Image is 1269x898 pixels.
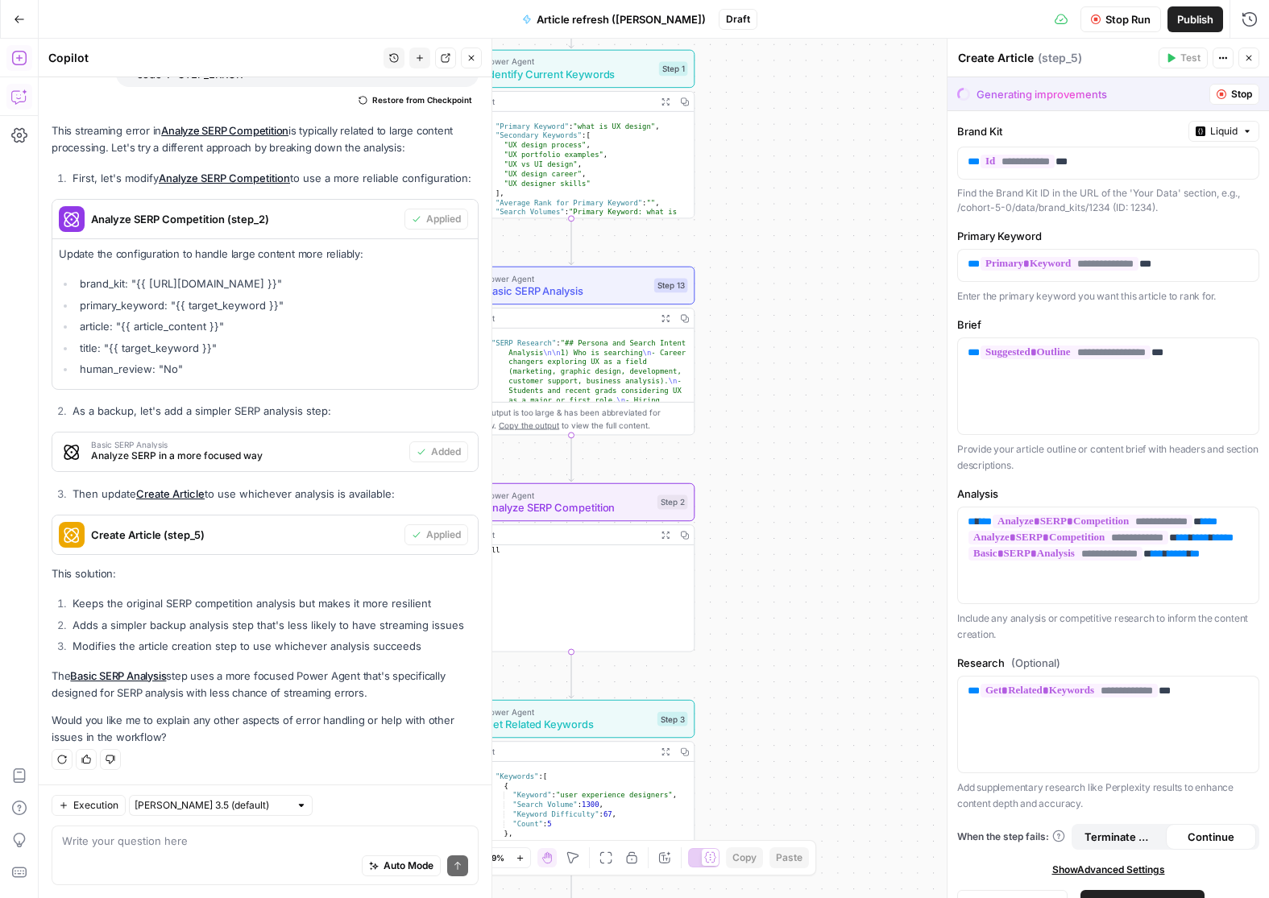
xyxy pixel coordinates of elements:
[485,500,651,516] span: Analyze SERP Competition
[448,483,695,652] div: Power AgentAnalyze SERP CompetitionStep 2Outputnull
[957,780,1259,811] p: Add supplementary research like Perplexity results to enhance content depth and accuracy.
[73,798,118,813] span: Execution
[485,66,653,82] span: Identify Current Keywords
[48,50,379,66] div: Copilot
[52,795,126,816] button: Execution
[404,209,468,230] button: Applied
[957,288,1259,304] p: Enter the primary keyword you want this article to rank for.
[1159,48,1208,68] button: Test
[485,283,648,299] span: Basic SERP Analysis
[1038,50,1082,66] span: ( step_5 )
[957,830,1065,844] a: When the step fails:
[52,712,479,746] p: Would you like me to explain any other aspects of error handling or help with other issues in the...
[1209,84,1259,105] button: Stop
[1188,829,1234,845] span: Continue
[159,172,290,184] a: Analyze SERP Competition
[1167,6,1223,32] button: Publish
[485,717,651,733] span: Get Related Keywords
[52,565,479,582] p: This solution:
[448,700,695,869] div: Power AgentGet Related KeywordsStep 3Output{ "Keywords":[ { "Keyword":"user experience designers"...
[957,610,1259,642] p: Include any analysis or competitive research to inform the content creation.
[59,246,471,263] p: Update the configuration to handle large content more reliably:
[659,62,688,77] div: Step 1
[469,95,651,108] div: Output
[68,403,479,419] li: As a backup, let's add a simpler SERP analysis step:
[426,528,461,542] span: Applied
[76,297,471,313] li: primary_keyword: "{{ target_keyword }}"
[657,495,688,510] div: Step 2
[1075,824,1166,850] button: Terminate Workflow
[448,267,695,436] div: Power AgentBasic SERP AnalysisStep 13Output{ "SERP Research":"## Persona and Search Intent Analys...
[91,449,403,463] span: Analyze SERP in a more focused way
[1180,51,1201,65] span: Test
[569,2,574,48] g: Edge from start to step_1
[70,669,166,682] a: Basic SERP Analysis
[957,186,1259,215] div: Find the Brand Kit ID in the URL of the 'Your Data' section, e.g., /cohort-5-0/data/brand_kits/12...
[76,318,471,334] li: article: "{{ article_content }}"
[469,312,651,325] div: Output
[161,124,288,137] a: Analyze SERP Competition
[76,340,471,356] li: title: "{{ target_keyword }}"
[68,486,479,502] li: Then update to use whichever analysis is available:
[957,228,1259,244] label: Primary Keyword
[372,93,472,106] span: Restore from Checkpoint
[485,706,651,718] span: Power Agent
[431,445,461,459] span: Added
[726,847,763,868] button: Copy
[1231,87,1252,101] span: Stop
[91,527,398,543] span: Create Article (step_5)
[1105,11,1151,27] span: Stop Run
[469,406,687,432] div: This output is too large & has been abbreviated for review. to view the full content.
[52,668,479,701] p: The step uses a more focused Power Agent that's specifically designed for SERP analysis with less...
[76,361,471,377] li: human_review: "No"
[1084,829,1156,845] span: Terminate Workflow
[469,745,651,758] div: Output
[448,50,695,219] div: Power AgentIdentify Current KeywordsStep 1Output{ "Primary Keyword":"what is UX design", "Seconda...
[1011,655,1060,671] span: (Optional)
[91,441,403,449] span: Basic SERP Analysis
[409,441,468,462] button: Added
[1210,124,1238,139] span: Liquid
[769,847,809,868] button: Paste
[136,487,205,500] a: Create Article
[52,122,479,156] p: This streaming error in is typically related to large content processing. Let's try a different a...
[776,850,802,865] span: Paste
[1188,121,1259,142] button: Liquid
[499,420,559,430] span: Copy the output
[485,489,651,502] span: Power Agent
[569,435,574,481] g: Edge from step_13 to step_2
[362,855,441,876] button: Auto Mode
[1052,863,1165,877] span: Show Advanced Settings
[512,6,715,32] button: Article refresh ([PERSON_NAME])
[977,86,1107,102] div: Generating improvements
[68,595,479,611] li: Keeps the original SERP competition analysis but makes it more resilient
[76,275,471,292] li: brand_kit: "{{ [URL][DOMAIN_NAME] }}"
[384,859,433,873] span: Auto Mode
[68,638,479,654] li: Modifies the article creation step to use whichever analysis succeeds
[352,90,479,110] button: Restore from Checkpoint
[569,218,574,264] g: Edge from step_1 to step_13
[654,279,688,293] div: Step 13
[957,655,1259,671] label: Research
[957,317,1259,333] label: Brief
[426,212,461,226] span: Applied
[469,528,651,541] div: Output
[404,524,468,545] button: Applied
[726,12,750,27] span: Draft
[958,50,1034,66] textarea: Create Article
[569,652,574,697] g: Edge from step_2 to step_3
[485,56,653,68] span: Power Agent
[1177,11,1213,27] span: Publish
[657,712,688,726] div: Step 3
[732,850,757,865] span: Copy
[91,211,398,227] span: Analyze SERP Competition (step_2)
[957,441,1259,473] p: Provide your article outline or content brief with headers and section descriptions.
[957,123,1182,139] label: Brand Kit
[68,617,479,633] li: Adds a simpler backup analysis step that's less likely to have streaming issues
[68,170,479,186] li: First, let's modify to use a more reliable configuration:
[537,11,706,27] span: Article refresh ([PERSON_NAME])
[487,851,504,864] span: 99%
[135,797,289,813] input: Claude Sonnet 3.5 (default)
[485,272,648,285] span: Power Agent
